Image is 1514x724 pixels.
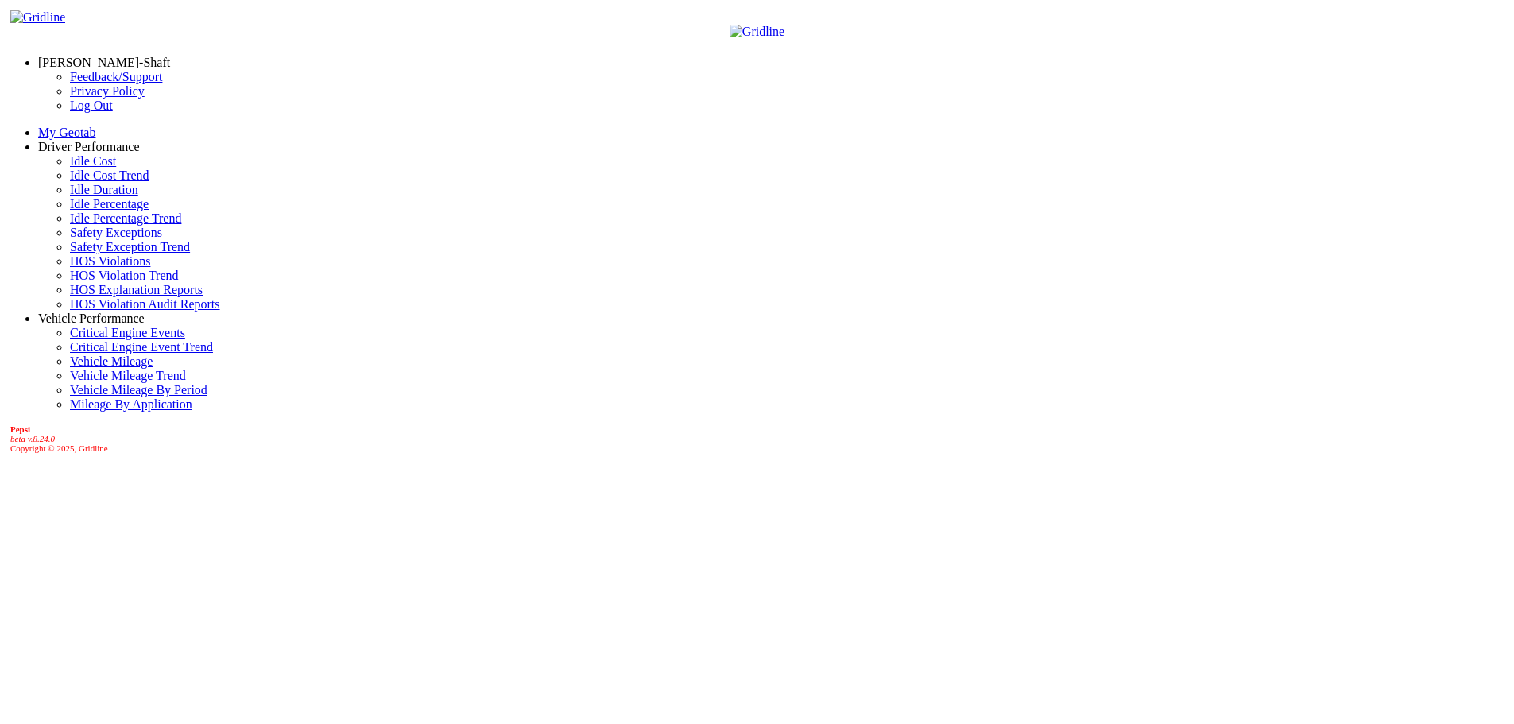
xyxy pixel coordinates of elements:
a: [PERSON_NAME]-Shaft [38,56,170,69]
a: Idle Percentage [70,197,149,211]
a: Vehicle Mileage Trend [70,369,186,382]
a: Idle Cost [70,154,116,168]
a: Critical Engine Events [70,326,185,339]
div: Copyright © 2025, Gridline [10,424,1508,453]
img: Gridline [10,10,65,25]
a: Log Out [70,99,113,112]
a: HOS Explanation Reports [70,283,203,296]
a: Mileage By Application [70,397,192,411]
a: My Geotab [38,126,95,139]
a: Safety Exceptions [70,226,162,239]
a: Feedback/Support [70,70,162,83]
a: HOS Violation Audit Reports [70,297,220,311]
a: Privacy Policy [70,84,145,98]
img: Gridline [730,25,784,39]
a: HOS Violation Trend [70,269,179,282]
a: HOS Violations [70,254,150,268]
b: Pepsi [10,424,30,434]
a: Vehicle Mileage [70,354,153,368]
a: Vehicle Mileage By Period [70,383,207,397]
a: Critical Engine Event Trend [70,340,213,354]
a: Safety Exception Trend [70,240,190,254]
a: Vehicle Performance [38,312,145,325]
a: Idle Cost Trend [70,168,149,182]
a: Idle Duration [70,183,138,196]
i: beta v.8.24.0 [10,434,55,443]
a: Driver Performance [38,140,140,153]
a: Idle Percentage Trend [70,211,181,225]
